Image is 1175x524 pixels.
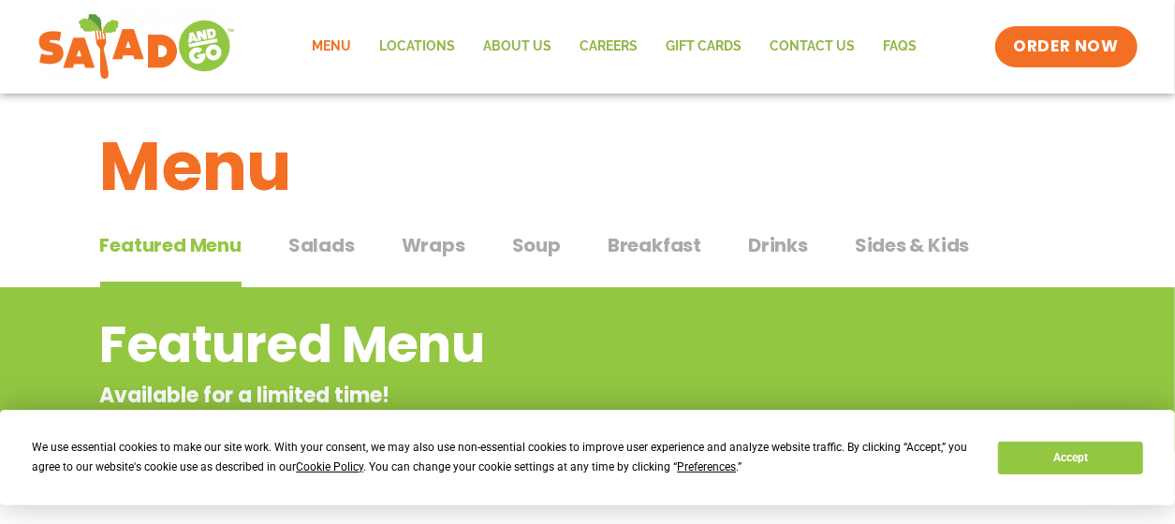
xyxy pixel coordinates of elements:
[37,9,235,84] img: new-SAG-logo-768×292
[296,460,363,473] span: Cookie Policy
[566,25,653,68] a: Careers
[512,231,561,259] span: Soup
[855,231,970,259] span: Sides & Kids
[299,25,932,68] nav: Menu
[100,116,1076,217] h1: Menu
[653,25,756,68] a: GIFT CARDS
[100,225,1076,288] div: Tabbed content
[608,231,701,259] span: Breakfast
[366,25,470,68] a: Locations
[288,231,355,259] span: Salads
[100,231,242,259] span: Featured Menu
[995,26,1138,67] a: ORDER NOW
[100,307,925,383] h2: Featured Menu
[677,460,736,473] span: Preferences
[748,231,808,259] span: Drinks
[470,25,566,68] a: About Us
[756,25,870,68] a: Contact Us
[870,25,932,68] a: FAQs
[32,438,976,477] div: We use essential cookies to make our site work. With your consent, we may also use non-essential ...
[1014,36,1119,58] span: ORDER NOW
[299,25,366,68] a: Menu
[100,380,925,411] p: Available for a limited time!
[998,442,1142,474] button: Accept
[402,231,465,259] span: Wraps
